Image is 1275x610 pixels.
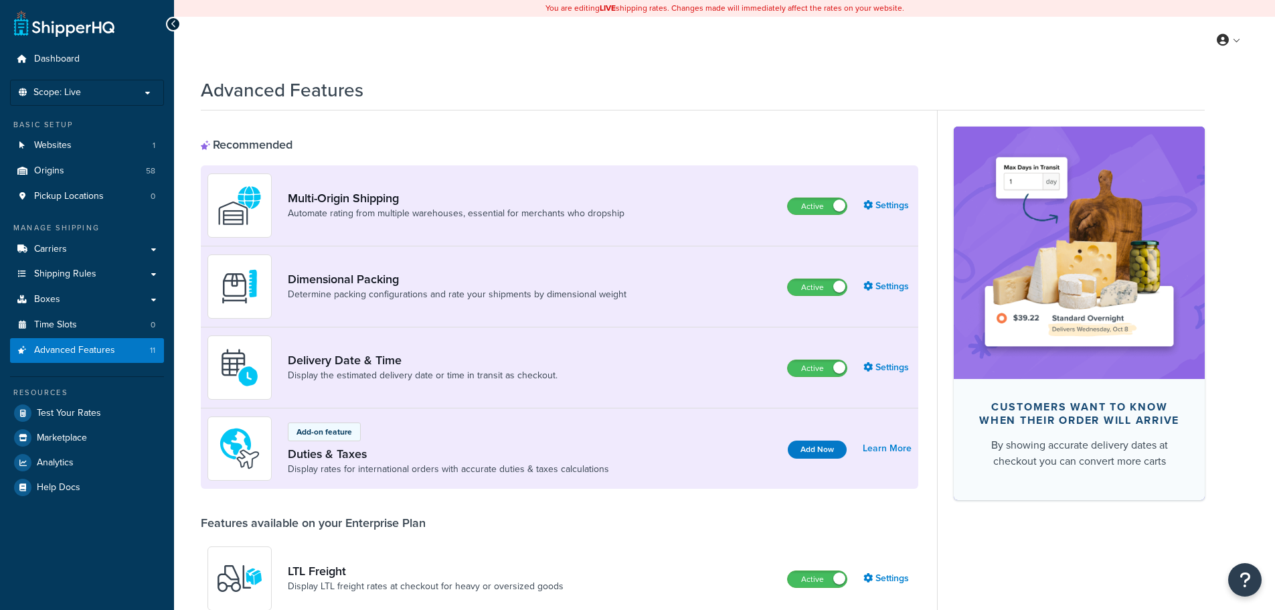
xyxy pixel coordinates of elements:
[201,77,363,103] h1: Advanced Features
[974,147,1185,358] img: feature-image-ddt-36eae7f7280da8017bfb280eaccd9c446f90b1fe08728e4019434db127062ab4.png
[216,263,263,310] img: DTVBYsAAAAAASUVORK5CYII=
[34,165,64,177] span: Origins
[975,437,1183,469] div: By showing accurate delivery dates at checkout you can convert more carts
[151,319,155,331] span: 0
[863,569,912,588] a: Settings
[34,140,72,151] span: Websites
[288,288,626,301] a: Determine packing configurations and rate your shipments by dimensional weight
[216,182,263,229] img: WatD5o0RtDAAAAAElFTkSuQmCC
[10,338,164,363] li: Advanced Features
[10,401,164,425] a: Test Your Rates
[1228,563,1262,597] button: Open Resource Center
[10,387,164,398] div: Resources
[863,196,912,215] a: Settings
[10,47,164,72] a: Dashboard
[288,207,624,220] a: Automate rating from multiple warehouses, essential for merchants who dropship
[216,555,263,602] img: y79ZsPf0fXUFUhFXDzUgf+ktZg5F2+ohG75+v3d2s1D9TjoU8PiyCIluIjV41seZevKCRuEjTPPOKHJsQcmKCXGdfprl3L4q7...
[201,137,292,152] div: Recommended
[288,369,558,382] a: Display the estimated delivery date or time in transit as checkout.
[10,338,164,363] a: Advanced Features11
[788,441,847,459] button: Add Now
[288,580,564,593] a: Display LTL freight rates at checkout for heavy or oversized goods
[146,165,155,177] span: 58
[10,287,164,312] a: Boxes
[863,439,912,458] a: Learn More
[863,358,912,377] a: Settings
[296,426,352,438] p: Add-on feature
[216,425,263,472] img: icon-duo-feat-landed-cost-7136b061.png
[34,319,77,331] span: Time Slots
[288,564,564,579] a: LTL Freight
[10,222,164,234] div: Manage Shipping
[10,313,164,337] li: Time Slots
[10,426,164,450] a: Marketplace
[153,140,155,151] span: 1
[34,191,104,202] span: Pickup Locations
[34,244,67,255] span: Carriers
[151,191,155,202] span: 0
[288,353,558,368] a: Delivery Date & Time
[10,475,164,500] a: Help Docs
[863,277,912,296] a: Settings
[216,344,263,391] img: gfkeb5ejjkALwAAAABJRU5ErkJggg==
[288,191,624,206] a: Multi-Origin Shipping
[37,482,80,493] span: Help Docs
[10,262,164,287] a: Shipping Rules
[975,400,1183,427] div: Customers want to know when their order will arrive
[33,87,81,98] span: Scope: Live
[788,279,847,295] label: Active
[288,463,609,476] a: Display rates for international orders with accurate duties & taxes calculations
[10,159,164,183] a: Origins58
[34,269,96,280] span: Shipping Rules
[788,198,847,214] label: Active
[10,133,164,158] li: Websites
[34,294,60,305] span: Boxes
[600,2,616,14] b: LIVE
[10,237,164,262] a: Carriers
[34,54,80,65] span: Dashboard
[37,408,101,419] span: Test Your Rates
[37,433,87,444] span: Marketplace
[788,571,847,587] label: Active
[788,360,847,376] label: Active
[10,451,164,475] a: Analytics
[10,313,164,337] a: Time Slots0
[150,345,155,356] span: 11
[34,345,115,356] span: Advanced Features
[201,516,426,530] div: Features available on your Enterprise Plan
[288,272,626,287] a: Dimensional Packing
[10,184,164,209] a: Pickup Locations0
[10,159,164,183] li: Origins
[288,447,609,461] a: Duties & Taxes
[10,119,164,131] div: Basic Setup
[10,133,164,158] a: Websites1
[10,184,164,209] li: Pickup Locations
[37,457,74,469] span: Analytics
